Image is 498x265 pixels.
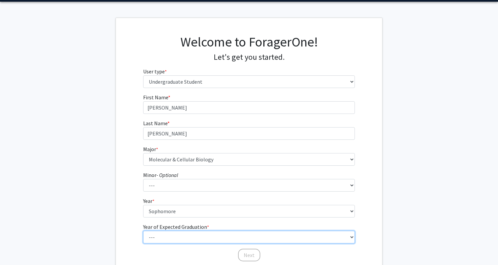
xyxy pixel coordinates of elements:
button: Next [238,249,260,261]
label: User type [143,67,167,75]
label: Minor [143,171,178,179]
h1: Welcome to ForagerOne! [143,34,355,50]
h4: Let's get you started. [143,52,355,62]
i: - Optional [156,172,178,178]
label: Year of Expected Graduation [143,223,209,231]
span: First Name [143,94,168,101]
label: Year [143,197,154,205]
span: Last Name [143,120,167,127]
label: Major [143,145,158,153]
iframe: Chat [5,235,28,260]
